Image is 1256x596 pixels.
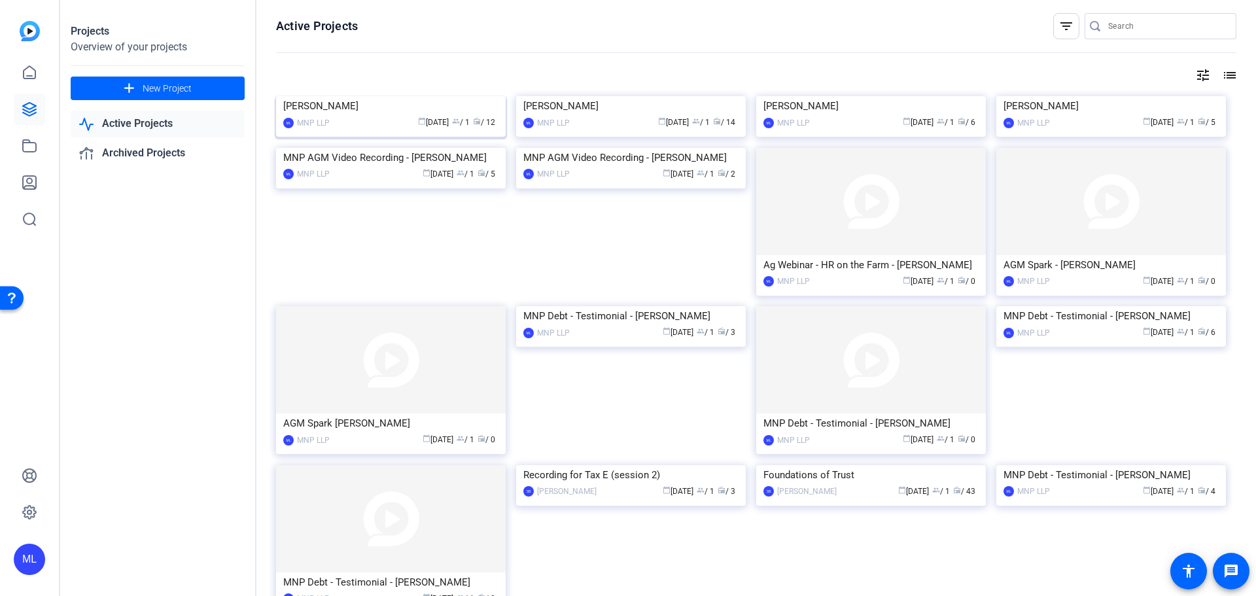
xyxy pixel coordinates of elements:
div: [PERSON_NAME] [537,485,597,498]
span: radio [1198,327,1206,335]
div: ML [283,435,294,446]
span: / 1 [1177,118,1195,127]
span: [DATE] [1143,277,1174,286]
span: group [692,117,700,125]
div: ML [763,435,774,446]
span: / 6 [1198,328,1215,337]
span: / 1 [937,435,954,444]
a: Active Projects [71,111,245,137]
span: radio [718,169,725,177]
div: MNP LLP [1017,326,1050,340]
span: New Project [143,82,192,96]
div: Projects [71,24,245,39]
span: / 1 [937,118,954,127]
div: MNP Debt - Testimonial - [PERSON_NAME] [523,306,739,326]
span: / 3 [718,487,735,496]
mat-icon: add [121,80,137,97]
div: MNP LLP [537,116,570,130]
span: group [457,434,464,442]
span: / 1 [937,277,954,286]
span: [DATE] [663,487,693,496]
span: / 0 [478,435,495,444]
span: group [457,169,464,177]
span: [DATE] [903,277,933,286]
span: / 12 [473,118,495,127]
mat-icon: filter_list [1058,18,1074,34]
span: / 14 [713,118,735,127]
span: group [1177,327,1185,335]
span: / 5 [478,169,495,179]
div: MNP Debt - Testimonial - [PERSON_NAME] [283,572,498,592]
mat-icon: accessibility [1181,563,1196,579]
div: ML [14,544,45,575]
span: calendar_today [663,169,671,177]
span: calendar_today [903,276,911,284]
span: radio [953,486,961,494]
span: [DATE] [1143,328,1174,337]
span: calendar_today [1143,327,1151,335]
span: / 1 [1177,328,1195,337]
div: [PERSON_NAME] [523,96,739,116]
span: calendar_today [903,434,911,442]
span: [DATE] [1143,118,1174,127]
span: group [1177,486,1185,494]
span: [DATE] [658,118,689,127]
span: calendar_today [1143,486,1151,494]
span: radio [1198,276,1206,284]
h1: Active Projects [276,18,358,34]
div: MNP LLP [1017,485,1050,498]
div: Recording for Tax E (session 2) [523,465,739,485]
span: group [937,434,945,442]
div: [PERSON_NAME] [763,96,979,116]
span: / 5 [1198,118,1215,127]
div: ML [283,169,294,179]
div: ML [523,118,534,128]
span: calendar_today [423,169,430,177]
div: ML [763,118,774,128]
div: MNP Debt - Testimonial - [PERSON_NAME] [1003,465,1219,485]
div: [PERSON_NAME] [283,96,498,116]
span: group [452,117,460,125]
span: calendar_today [903,117,911,125]
span: [DATE] [903,118,933,127]
span: calendar_today [418,117,426,125]
span: group [697,327,705,335]
span: / 1 [697,328,714,337]
button: New Project [71,77,245,100]
span: / 0 [1198,277,1215,286]
div: ML [1003,276,1014,287]
span: calendar_today [663,486,671,494]
span: / 1 [692,118,710,127]
div: MNP LLP [297,116,330,130]
input: Search [1108,18,1226,34]
span: calendar_today [663,327,671,335]
span: / 1 [697,169,714,179]
span: group [697,169,705,177]
span: radio [958,117,966,125]
span: calendar_today [1143,276,1151,284]
span: radio [958,276,966,284]
span: / 1 [1177,277,1195,286]
span: calendar_today [658,117,666,125]
span: [DATE] [663,169,693,179]
div: ML [523,169,534,179]
span: radio [478,169,485,177]
mat-icon: tune [1195,67,1211,83]
span: calendar_today [1143,117,1151,125]
span: / 6 [958,118,975,127]
span: / 0 [958,435,975,444]
div: MNP Debt - Testimonial - [PERSON_NAME] [1003,306,1219,326]
span: / 1 [697,487,714,496]
span: group [937,117,945,125]
span: radio [958,434,966,442]
div: ML [763,276,774,287]
div: ML [1003,118,1014,128]
span: radio [478,434,485,442]
div: ML [1003,328,1014,338]
span: [DATE] [903,435,933,444]
span: radio [1198,117,1206,125]
div: MNP AGM Video Recording - [PERSON_NAME] [283,148,498,167]
div: Foundations of Trust [763,465,979,485]
span: / 3 [718,328,735,337]
a: Archived Projects [71,140,245,167]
